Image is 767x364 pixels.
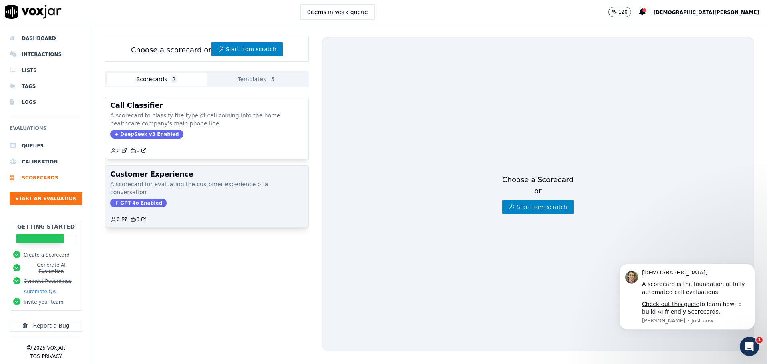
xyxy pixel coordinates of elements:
button: Privacy [42,353,62,360]
button: 120 [608,7,631,17]
button: Connect Recordings [24,278,72,284]
button: Start from scratch [211,42,283,56]
button: Start an Evaluation [10,192,82,205]
a: Logs [10,94,82,110]
iframe: Intercom notifications message [607,252,767,342]
a: Scorecards [10,170,82,186]
button: 0 [110,216,130,223]
button: 0items in work queue [300,4,375,20]
div: Choose a Scorecard or [502,174,574,214]
button: Generate AI Evaluation [24,262,79,274]
p: A scorecard for evaluating the customer experience of a conversation [110,180,304,196]
img: voxjar logo [5,5,62,19]
span: DeepSeek v3 Enabled [110,130,183,139]
a: Calibration [10,154,82,170]
button: Automate QA [24,288,56,295]
button: Start from scratch [502,200,574,214]
a: Dashboard [10,30,82,46]
button: Report a Bug [10,320,82,332]
button: 120 [608,7,639,17]
a: Queues [10,138,82,154]
h3: Customer Experience [110,171,304,178]
p: 2025 Voxjar [33,345,65,351]
p: 120 [618,9,628,15]
div: Choose a scorecard or [105,37,309,62]
button: [DEMOGRAPHIC_DATA][PERSON_NAME] [654,7,767,17]
button: TOS [30,353,40,360]
p: A scorecard to classify the type of call coming into the home healthcare company's main phone line. [110,111,304,127]
span: GPT-4o Enabled [110,199,167,207]
a: Interactions [10,46,82,62]
button: Templates [207,73,307,86]
h3: Call Classifier [110,102,304,109]
iframe: Intercom live chat [740,337,759,356]
span: [DEMOGRAPHIC_DATA][PERSON_NAME] [654,10,759,15]
button: Invite your team [24,299,63,305]
a: 0 [110,216,127,223]
span: 5 [269,75,276,83]
a: 0 [130,147,147,154]
a: Lists [10,62,82,78]
span: 1 [756,337,763,343]
a: 0 [110,147,127,154]
a: 3 [130,216,147,223]
a: Tags [10,78,82,94]
span: 2 [171,75,177,83]
button: Scorecards [107,73,207,86]
button: Create a Scorecard [24,252,70,258]
button: 0 [110,147,130,154]
h6: Evaluations [10,123,82,138]
h2: Getting Started [17,223,75,231]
